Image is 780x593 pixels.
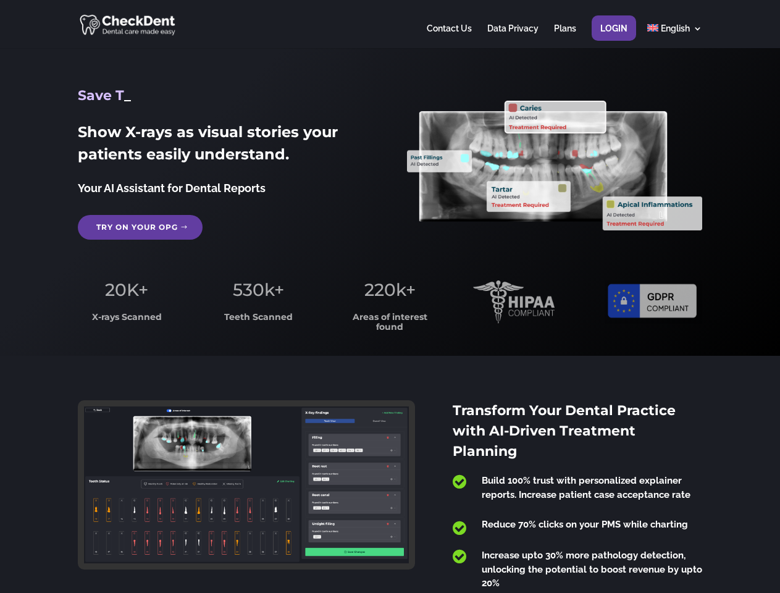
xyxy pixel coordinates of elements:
span: 20K+ [105,279,148,300]
a: Data Privacy [487,24,539,48]
img: CheckDent AI [80,12,177,36]
h2: Show X-rays as visual stories your patients easily understand. [78,121,372,172]
span:  [453,474,466,490]
span: Your AI Assistant for Dental Reports [78,182,266,195]
span: Reduce 70% clicks on your PMS while charting [482,519,688,530]
img: X_Ray_annotated [407,101,702,230]
h3: Areas of interest found [342,313,439,338]
a: Contact Us [427,24,472,48]
a: English [647,24,702,48]
a: Plans [554,24,576,48]
span:  [453,520,466,536]
span: English [661,23,690,33]
span: _ [124,87,131,104]
span: Save T [78,87,124,104]
a: Try on your OPG [78,215,203,240]
span: Build 100% trust with personalized explainer reports. Increase patient case acceptance rate [482,475,690,500]
a: Login [600,24,627,48]
span: Transform Your Dental Practice with AI-Driven Treatment Planning [453,402,676,460]
span:  [453,549,466,565]
span: 530k+ [233,279,284,300]
span: Increase upto 30% more pathology detection, unlocking the potential to boost revenue by upto 20% [482,550,702,589]
span: 220k+ [364,279,416,300]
